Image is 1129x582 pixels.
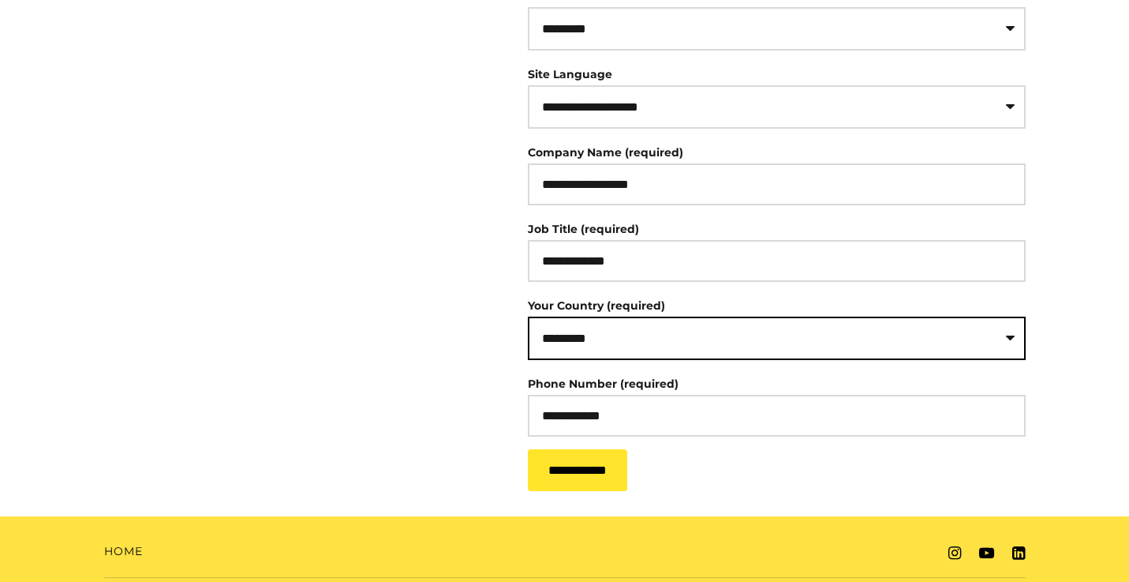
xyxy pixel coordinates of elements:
label: Company Name (required) [528,141,683,163]
label: Site Language [528,67,612,81]
label: Your Country (required) [528,299,665,313]
label: Job Title (required) [528,218,639,240]
a: Home [104,543,143,560]
label: Phone Number (required) [528,373,679,395]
